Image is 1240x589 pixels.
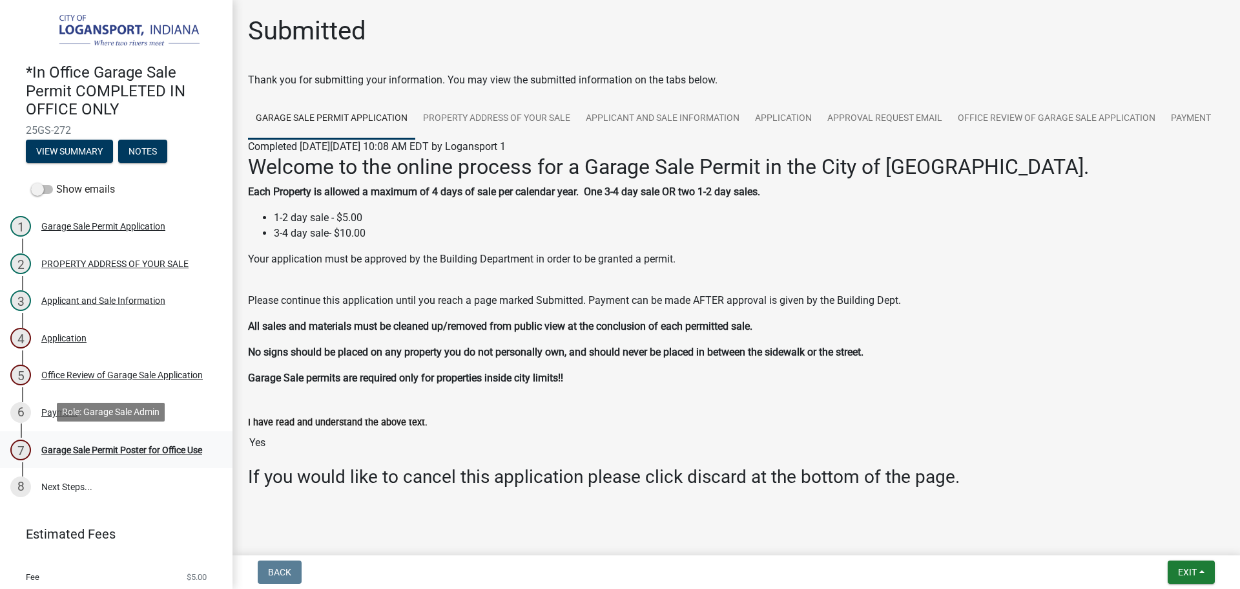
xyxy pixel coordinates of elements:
[41,445,202,455] div: Garage Sale Permit Poster for Office Use
[10,477,31,497] div: 8
[41,334,87,343] div: Application
[1178,567,1197,577] span: Exit
[41,408,77,417] div: Payment
[1163,98,1219,140] a: Payment
[248,98,415,140] a: Garage Sale Permit Application
[248,155,1224,179] h2: Welcome to the online process for a Garage Sale Permit in the City of [GEOGRAPHIC_DATA].
[31,182,115,197] label: Show emails
[118,147,167,157] wm-modal-confirm: Notes
[118,140,167,163] button: Notes
[10,328,31,348] div: 4
[248,140,506,153] span: Completed [DATE][DATE] 10:08 AM EDT by Logansport 1
[10,290,31,311] div: 3
[41,296,165,305] div: Applicant and Sale Information
[26,140,113,163] button: View Summary
[26,14,212,50] img: City of Logansport, Indiana
[820,98,950,140] a: Approval Request Email
[41,259,189,268] div: PROPERTY ADDRESS OF YOUR SALE
[26,124,207,136] span: 25GS-272
[248,372,563,384] strong: Garage Sale permits are required only for properties inside city limits!!
[248,293,1224,308] p: Please continue this application until you reach a page marked Submitted. Payment can be made AFT...
[274,226,1224,241] li: 3-4 day sale- $10.00
[950,98,1163,140] a: Office Review of Garage Sale Application
[26,63,222,119] h4: *In Office Garage Sale Permit COMPLETED IN OFFICE ONLY
[10,253,31,274] div: 2
[10,216,31,237] div: 1
[415,98,578,140] a: PROPERTY ADDRESS OF YOUR SALE
[248,186,760,198] strong: Each Property is allowed a maximum of 4 days of sale per calendar year. One 3-4 day sale OR two 1...
[268,567,291,577] span: Back
[274,210,1224,226] li: 1-2 day sale - $5.00
[26,147,113,157] wm-modal-confirm: Summary
[57,403,165,422] div: Role: Garage Sale Admin
[10,402,31,423] div: 6
[248,252,1224,283] p: Your application must be approved by the Building Department in order to be granted a permit.
[26,573,39,581] span: Fee
[10,365,31,385] div: 5
[248,466,1224,488] h3: If you would like to cancel this application please click discard at the bottom of the page.
[41,370,203,380] div: Office Review of Garage Sale Application
[10,521,212,547] a: Estimated Fees
[1168,561,1215,584] button: Exit
[248,320,752,332] strong: All sales and materials must be cleaned up/removed from public view at the conclusion of each per...
[248,72,1224,88] div: Thank you for submitting your information. You may view the submitted information on the tabs below.
[10,440,31,460] div: 7
[248,16,366,47] h1: Submitted
[258,561,302,584] button: Back
[187,573,207,581] span: $5.00
[41,222,165,231] div: Garage Sale Permit Application
[248,418,428,427] label: I have read and understand the above text.
[747,98,820,140] a: Application
[248,346,863,358] strong: No signs should be placed on any property you do not personally own, and should never be placed i...
[578,98,747,140] a: Applicant and Sale Information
